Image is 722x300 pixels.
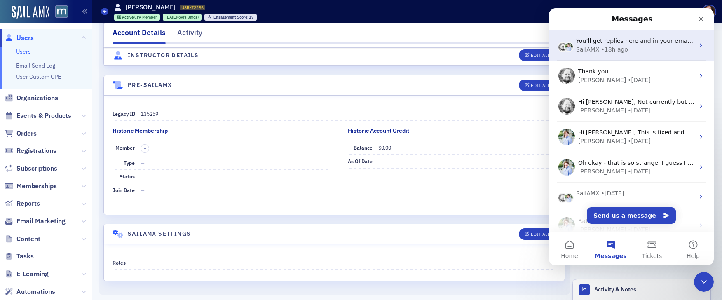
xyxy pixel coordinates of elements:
[128,81,172,89] h4: Pre-SailAMX
[138,245,151,251] span: Help
[16,217,66,226] span: Email Marketing
[144,145,146,151] span: –
[79,217,102,226] div: • [DATE]
[113,187,135,193] span: Join Date
[27,37,51,46] div: SailAMX
[9,209,26,225] img: Profile image for Luke
[531,54,550,58] div: Edit All
[5,270,49,279] a: E-Learning
[5,199,40,208] a: Reports
[134,14,157,20] span: CPA Member
[354,144,373,151] span: Balance
[378,158,382,164] span: —
[12,245,29,251] span: Home
[5,164,57,173] a: Subscriptions
[113,127,168,135] div: Historic Membership
[163,14,202,21] div: 2019-01-14 00:00:00
[15,185,25,195] img: Luke avatar
[594,285,636,294] span: Activity & Notes
[124,224,165,257] button: Help
[16,270,49,279] span: E-Learning
[5,94,58,103] a: Organizations
[122,14,134,20] span: Active
[79,98,102,107] div: • [DATE]
[29,68,77,76] div: [PERSON_NAME]
[16,73,61,80] a: User Custom CPE
[141,187,145,193] span: —
[16,62,55,69] a: Email Send Log
[128,51,199,60] h4: Instructor Details
[141,107,556,120] dd: 135259
[113,110,135,117] span: Legacy ID
[16,146,56,155] span: Registrations
[29,129,77,137] div: [PERSON_NAME]
[82,224,124,257] button: Tickets
[5,146,56,155] a: Registrations
[9,59,26,76] img: Profile image for Aidan
[5,129,37,138] a: Orders
[9,120,26,137] img: Profile image for Luke
[12,6,49,19] img: SailAMX
[348,158,373,164] span: As of Date
[38,199,127,216] button: Send us a message
[16,252,34,261] span: Tasks
[16,164,57,173] span: Subscriptions
[113,27,166,44] div: Account Details
[5,234,40,244] a: Content
[79,129,102,137] div: • [DATE]
[5,182,57,191] a: Memberships
[204,14,257,21] div: Engagement Score: 17
[79,159,102,168] div: • [DATE]
[41,224,82,257] button: Messages
[9,185,19,195] img: Aidan avatar
[46,245,77,251] span: Messages
[29,98,77,107] div: [PERSON_NAME]
[5,33,34,42] a: Users
[213,14,249,20] span: Engagement Score :
[114,14,160,21] div: Active: Active: CPA Member
[49,5,68,19] a: View Homepage
[16,182,57,191] span: Memberships
[128,230,191,238] h4: SailAMX Settings
[166,14,177,20] span: [DATE]
[55,5,68,18] img: SailAMX
[702,5,716,19] span: Profile
[93,245,113,251] span: Tickets
[181,5,204,10] span: USR-72286
[16,48,31,55] a: Users
[27,181,51,190] div: SailAMX
[519,80,556,91] button: Edit All
[131,259,136,266] span: —
[115,144,135,151] span: Member
[5,111,71,120] a: Events & Products
[16,129,37,138] span: Orders
[29,159,77,168] div: [PERSON_NAME]
[120,173,135,180] span: Status
[531,83,550,88] div: Edit All
[531,232,550,237] div: Edit All
[16,287,55,296] span: Automations
[378,144,391,151] span: $0.00
[16,33,34,42] span: Users
[549,8,714,265] iframe: To enrich screen reader interactions, please activate Accessibility in Grammarly extension settings
[29,209,96,216] span: Rate your conversation
[16,94,58,103] span: Organizations
[79,68,102,76] div: • [DATE]
[651,8,697,15] div: [DOMAIN_NAME]
[124,159,135,166] span: Type
[5,217,66,226] a: Email Marketing
[9,90,26,106] img: Profile image for Aidan
[113,259,126,266] span: Roles
[125,3,176,12] h1: [PERSON_NAME]
[519,50,556,61] button: Edit All
[29,121,209,127] span: Hi [PERSON_NAME], This is fixed and should show bullets now.
[29,151,407,158] span: Oh okay - that is so strange. I guess I just assumed since I was in there choosing the breaks tha...
[29,60,59,66] span: Thank you
[52,181,75,190] div: • [DATE]
[16,111,71,120] span: Events & Products
[9,151,26,167] img: Profile image for Luke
